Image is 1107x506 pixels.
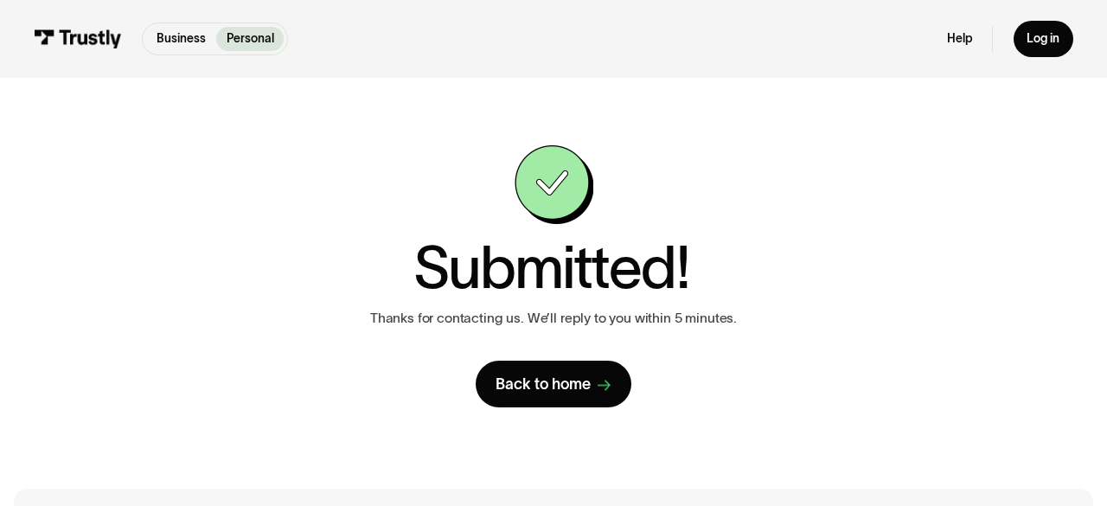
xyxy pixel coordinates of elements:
[34,29,122,48] img: Trustly Logo
[1027,31,1059,47] div: Log in
[227,30,274,48] p: Personal
[157,30,206,48] p: Business
[413,238,689,298] h1: Submitted!
[476,361,631,407] a: Back to home
[1014,21,1073,56] a: Log in
[370,311,737,327] p: Thanks for contacting us. We’ll reply to you within 5 minutes.
[496,375,591,394] div: Back to home
[216,27,285,51] a: Personal
[146,27,216,51] a: Business
[947,31,972,47] a: Help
